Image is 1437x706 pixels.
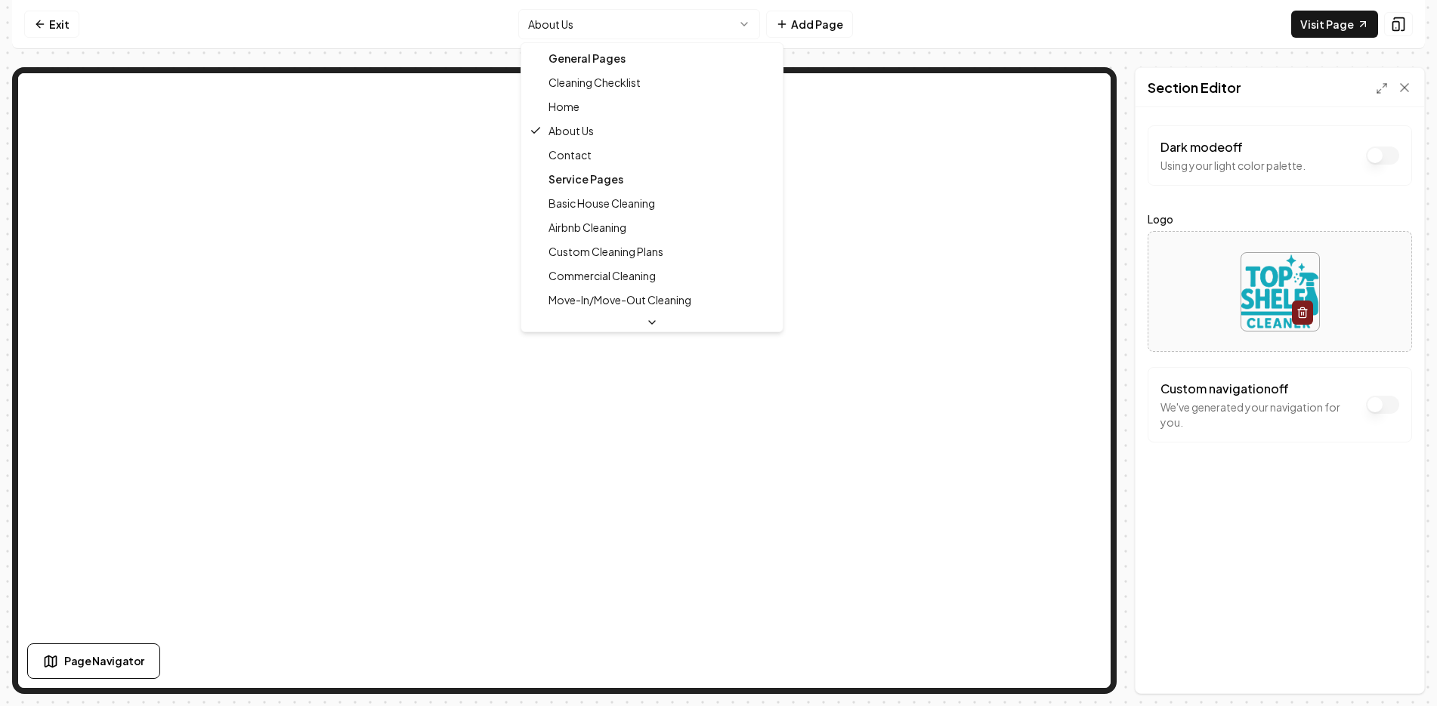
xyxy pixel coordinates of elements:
span: Basic House Cleaning [549,196,655,211]
span: Custom Cleaning Plans [549,244,663,259]
span: Airbnb Cleaning [549,220,626,235]
span: Cleaning Checklist [549,75,641,90]
div: General Pages [524,46,780,70]
span: About Us [549,123,594,138]
span: Contact [549,147,592,162]
div: Service Pages [524,167,780,191]
span: Commercial Cleaning [549,268,656,283]
span: Home [549,99,579,114]
span: Move-In/Move-Out Cleaning [549,292,691,307]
